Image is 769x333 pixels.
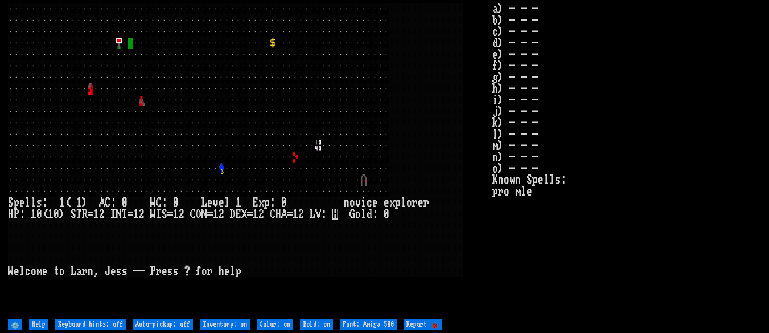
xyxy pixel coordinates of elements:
div: C [270,209,275,220]
div: r [156,266,162,277]
div: = [128,209,133,220]
div: L [310,209,315,220]
div: l [401,197,406,209]
div: 0 [384,209,389,220]
div: e [42,266,48,277]
div: A [99,197,105,209]
div: f [196,266,201,277]
input: Bold: on [300,319,333,330]
div: E [253,197,258,209]
div: m [36,266,42,277]
div: ) [82,197,88,209]
div: = [207,209,213,220]
div: I [156,209,162,220]
div: A [281,209,287,220]
div: 1 [133,209,139,220]
div: 0 [36,209,42,220]
div: : [321,209,327,220]
div: W [150,197,156,209]
div: e [162,266,167,277]
div: o [59,266,65,277]
input: Inventory: on [200,319,250,330]
div: S [71,209,76,220]
div: = [88,209,93,220]
input: Font: Amiga 500 [340,319,397,330]
div: G [349,209,355,220]
div: r [82,266,88,277]
div: n [88,266,93,277]
div: 1 [48,209,54,220]
div: E [236,209,241,220]
div: W [150,209,156,220]
div: 2 [179,209,184,220]
div: P [150,266,156,277]
div: l [361,209,367,220]
div: N [201,209,207,220]
div: L [201,197,207,209]
input: Help [29,319,48,330]
div: C [105,197,110,209]
div: p [14,197,19,209]
div: x [258,197,264,209]
div: e [384,197,389,209]
div: - [139,266,145,277]
div: 1 [76,197,82,209]
div: p [395,197,401,209]
div: n [344,197,349,209]
div: : [372,209,378,220]
div: H [275,209,281,220]
input: Keyboard hints: off [55,319,126,330]
div: : [162,197,167,209]
div: t [54,266,59,277]
div: s [167,266,173,277]
div: L [71,266,76,277]
div: a [76,266,82,277]
div: l [25,197,31,209]
div: v [213,197,219,209]
div: N [116,209,122,220]
div: 2 [139,209,145,220]
div: C [190,209,196,220]
div: : [270,197,275,209]
div: s [173,266,179,277]
div: 1 [93,209,99,220]
div: C [156,197,162,209]
div: l [230,266,236,277]
div: T [122,209,128,220]
div: W [8,266,14,277]
div: e [219,197,224,209]
div: o [355,209,361,220]
div: e [418,197,423,209]
div: X [241,209,247,220]
div: O [196,209,201,220]
div: e [110,266,116,277]
div: o [406,197,412,209]
div: o [349,197,355,209]
div: d [367,209,372,220]
div: 0 [122,197,128,209]
mark: H [332,209,338,220]
div: e [14,266,19,277]
div: ( [65,197,71,209]
div: l [224,197,230,209]
div: 0 [281,197,287,209]
div: ) [59,209,65,220]
div: c [25,266,31,277]
input: ⚙️ [8,319,22,330]
div: s [122,266,128,277]
div: e [372,197,378,209]
div: 1 [31,209,36,220]
div: l [31,197,36,209]
div: 1 [253,209,258,220]
div: c [367,197,372,209]
div: r [207,266,213,277]
div: : [110,197,116,209]
div: r [423,197,429,209]
div: J [105,266,110,277]
div: H [8,209,14,220]
div: r [412,197,418,209]
div: 1 [173,209,179,220]
div: T [76,209,82,220]
div: e [207,197,213,209]
div: l [19,266,25,277]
